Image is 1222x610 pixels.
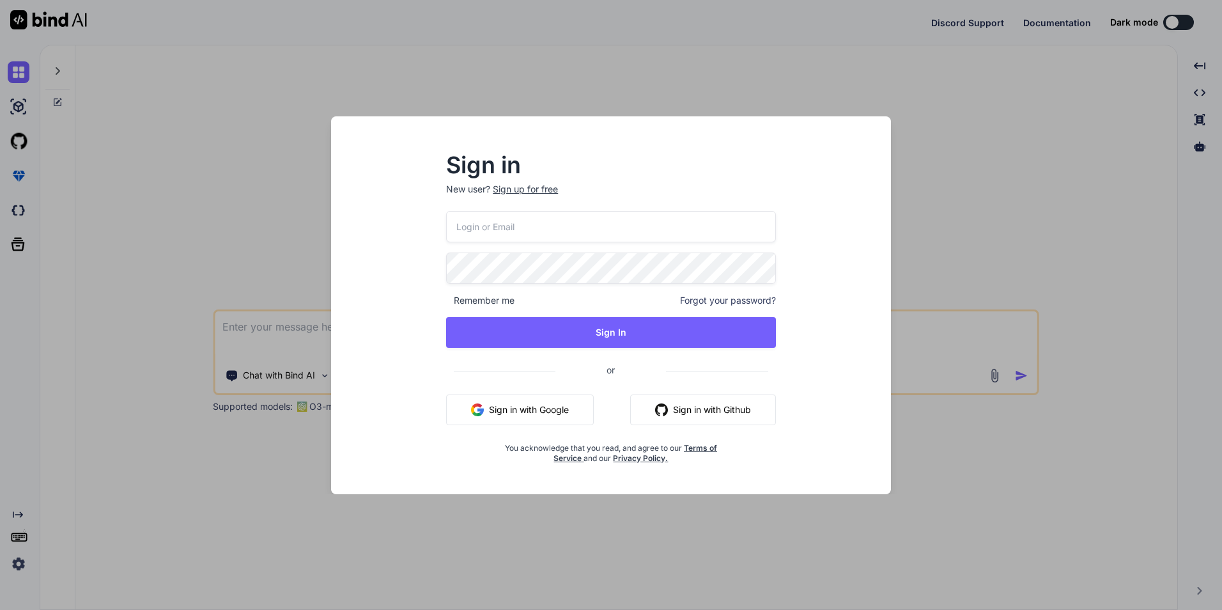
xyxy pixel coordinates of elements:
[493,183,558,196] div: Sign up for free
[555,354,666,386] span: or
[553,443,717,463] a: Terms of Service
[613,453,668,463] a: Privacy Policy.
[680,294,776,307] span: Forgot your password?
[446,183,776,211] p: New user?
[446,317,776,348] button: Sign In
[446,155,776,175] h2: Sign in
[471,403,484,416] img: google
[655,403,668,416] img: github
[446,395,594,425] button: Sign in with Google
[446,294,514,307] span: Remember me
[446,211,776,242] input: Login or Email
[501,435,721,464] div: You acknowledge that you read, and agree to our and our
[630,395,776,425] button: Sign in with Github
